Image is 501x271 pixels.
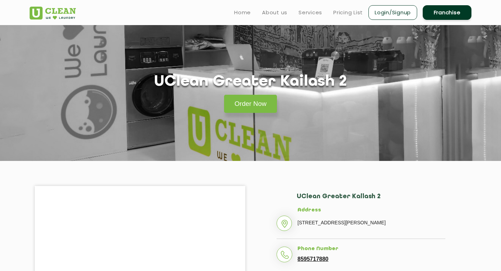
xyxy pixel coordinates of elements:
h5: Phone Number [297,246,445,252]
h5: Address [297,207,445,214]
a: Services [299,8,322,17]
h1: UClean Greater Kailash 2 [154,73,347,91]
p: [STREET_ADDRESS][PERSON_NAME] [297,217,445,228]
a: Login/Signup [368,5,417,20]
h2: UClean Greater Kailash 2 [297,193,445,207]
a: Home [234,8,251,17]
img: UClean Laundry and Dry Cleaning [30,7,76,20]
a: Pricing List [333,8,363,17]
a: About us [262,8,287,17]
a: Franchise [423,5,471,20]
a: Order Now [224,95,277,113]
a: 8595717880 [297,256,328,262]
